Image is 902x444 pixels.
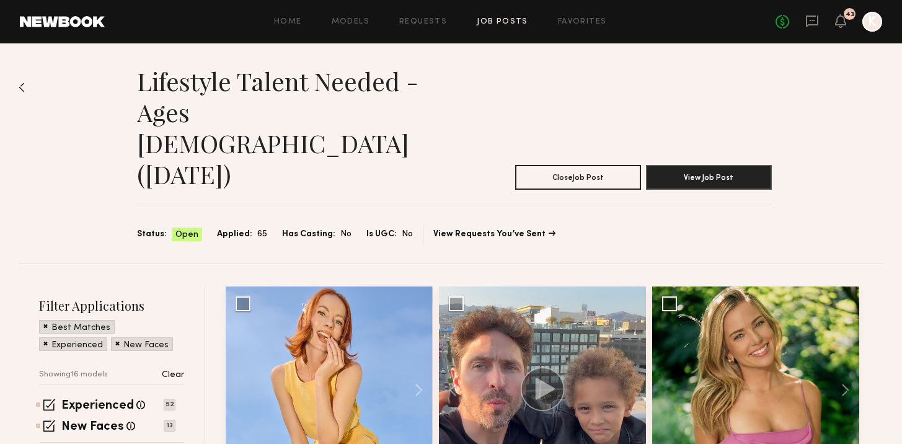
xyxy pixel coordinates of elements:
a: K [862,12,882,32]
a: View Requests You’ve Sent [433,230,555,239]
img: Back to previous page [19,82,25,92]
a: Favorites [558,18,607,26]
p: Experienced [51,341,103,350]
label: New Faces [61,421,124,433]
a: Job Posts [477,18,528,26]
a: Home [274,18,302,26]
h1: Lifestyle Talent Needed - Ages [DEMOGRAPHIC_DATA] ([DATE]) [137,66,454,190]
a: Models [332,18,369,26]
span: No [340,228,352,241]
p: Showing 16 models [39,371,108,379]
p: 52 [164,399,175,411]
span: Applied: [217,228,252,241]
span: Status: [137,228,167,241]
span: Is UGC: [366,228,397,241]
label: Experienced [61,400,134,412]
span: No [402,228,413,241]
button: View Job Post [646,165,772,190]
span: Open [175,229,198,241]
span: 65 [257,228,267,241]
p: Clear [162,371,184,380]
p: Best Matches [51,324,110,332]
h2: Filter Applications [39,297,184,314]
div: 43 [846,11,854,18]
p: 13 [164,420,175,432]
span: Has Casting: [282,228,335,241]
a: Requests [399,18,447,26]
p: New Faces [123,341,169,350]
button: CloseJob Post [515,165,641,190]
